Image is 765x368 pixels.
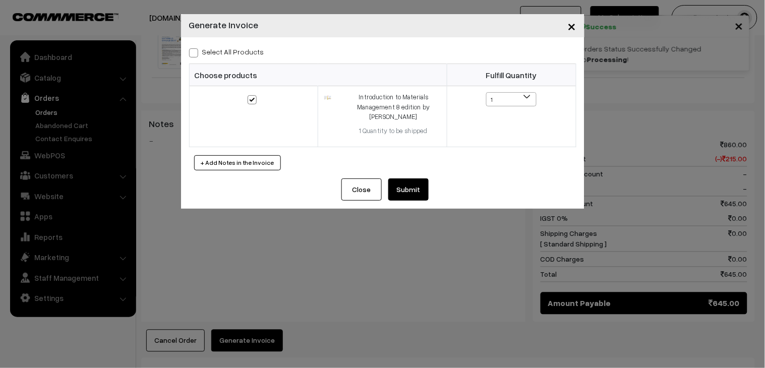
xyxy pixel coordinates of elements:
[189,64,447,86] th: Choose products
[487,93,536,107] span: 1
[388,178,429,201] button: Submit
[346,126,441,136] div: 1 Quantity to be shipped
[486,92,537,106] span: 1
[189,18,259,32] h4: Generate Invoice
[346,92,441,122] div: Introduction to Materials Management 8 edition by [PERSON_NAME]
[560,10,584,41] button: Close
[341,178,382,201] button: Close
[194,155,281,170] button: + Add Notes in the Invoice
[568,16,576,35] span: ×
[189,46,264,57] label: Select all Products
[324,96,331,100] img: 175387833148329789386873248.jpg
[447,64,576,86] th: Fulfill Quantity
